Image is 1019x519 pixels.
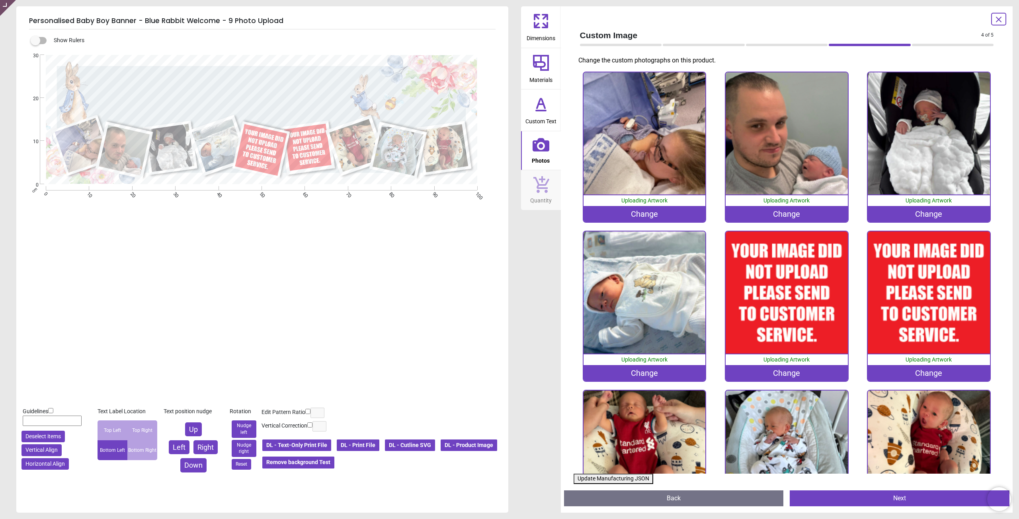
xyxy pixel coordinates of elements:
[621,356,668,363] span: Uploading Artwork
[521,131,561,170] button: Photos
[23,95,39,102] span: 20
[129,191,134,196] span: 20
[906,197,952,204] span: Uploading Artwork
[981,32,994,39] span: 4 of 5
[578,56,1000,65] p: Change the custom photographs on this product.
[172,191,177,196] span: 30
[431,191,436,196] span: 90
[726,365,848,381] div: Change
[527,31,555,43] span: Dimensions
[763,356,810,363] span: Uploading Artwork
[868,206,990,222] div: Change
[29,13,496,29] h5: Personalised Baby Boy Banner - Blue Rabbit Welcome - 9 Photo Upload
[574,474,653,484] button: Update Manufacturing JSON
[525,114,556,126] span: Custom Text
[621,197,668,204] span: Uploading Artwork
[521,48,561,89] button: Materials
[906,356,952,363] span: Uploading Artwork
[23,52,39,59] span: 30
[23,138,39,145] span: 10
[584,206,706,222] div: Change
[532,153,550,165] span: Photos
[31,187,38,194] span: cm
[726,206,848,222] div: Change
[584,365,706,381] div: Change
[42,191,47,196] span: 0
[521,170,561,210] button: Quantity
[215,191,220,196] span: 40
[301,191,306,196] span: 60
[987,487,1011,511] iframe: Brevo live chat
[521,89,561,131] button: Custom Text
[258,191,263,196] span: 50
[85,191,90,196] span: 10
[564,490,784,506] button: Back
[35,36,508,45] div: Show Rulers
[474,191,479,196] span: 100
[387,191,392,196] span: 80
[529,72,552,84] span: Materials
[868,365,990,381] div: Change
[521,6,561,48] button: Dimensions
[580,29,982,41] span: Custom Image
[344,191,349,196] span: 70
[23,182,39,189] span: 0
[763,197,810,204] span: Uploading Artwork
[790,490,1009,506] button: Next
[530,193,552,205] span: Quantity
